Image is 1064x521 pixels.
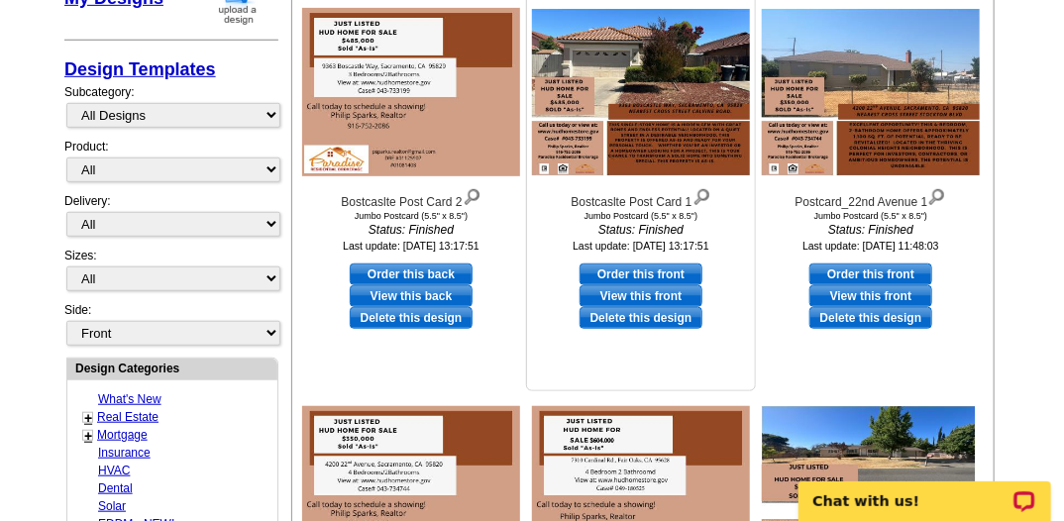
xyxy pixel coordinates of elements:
[809,263,932,285] a: use this design
[67,359,277,377] div: Design Categories
[302,184,520,211] div: Bostcaslte Post Card 2
[98,464,130,477] a: HVAC
[343,240,479,252] small: Last update: [DATE] 13:17:51
[350,307,473,329] a: Delete this design
[762,211,980,221] div: Jumbo Postcard (5.5" x 8.5")
[64,138,278,192] div: Product:
[809,285,932,307] a: View this front
[802,240,939,252] small: Last update: [DATE] 11:48:03
[302,8,520,176] img: Bostcaslte Post Card 2
[463,184,481,206] img: view design details
[84,428,92,444] a: +
[64,59,216,79] a: Design Templates
[786,459,1064,521] iframe: LiveChat chat widget
[98,446,151,460] a: Insurance
[350,263,473,285] a: use this design
[580,307,702,329] a: Delete this design
[98,392,161,406] a: What's New
[350,285,473,307] a: View this back
[532,211,750,221] div: Jumbo Postcard (5.5" x 8.5")
[64,83,278,138] div: Subcategory:
[532,184,750,211] div: Bostcaslte Post Card 1
[809,307,932,329] a: Delete this design
[532,8,750,176] img: Bostcaslte Post Card 1
[98,481,133,495] a: Dental
[762,8,980,176] img: Postcard_22nd Avenue 1
[84,410,92,426] a: +
[302,211,520,221] div: Jumbo Postcard (5.5" x 8.5")
[580,263,702,285] a: use this design
[762,221,980,239] i: Status: Finished
[98,499,126,513] a: Solar
[97,410,159,424] a: Real Estate
[927,184,946,206] img: view design details
[573,240,709,252] small: Last update: [DATE] 13:17:51
[762,184,980,211] div: Postcard_22nd Avenue 1
[580,285,702,307] a: View this front
[64,301,278,348] div: Side:
[692,184,711,206] img: view design details
[64,192,278,247] div: Delivery:
[302,221,520,239] i: Status: Finished
[64,247,278,301] div: Sizes:
[532,221,750,239] i: Status: Finished
[97,428,148,442] a: Mortgage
